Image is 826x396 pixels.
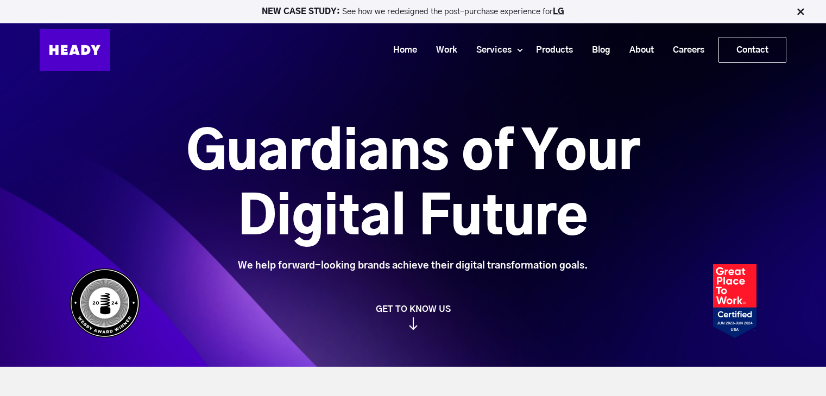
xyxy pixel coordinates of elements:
[616,40,659,60] a: About
[409,319,418,331] img: arrow_down
[40,29,110,71] img: Heady_Logo_Web-01 (1)
[125,121,701,251] h1: Guardians of Your Digital Future
[719,37,786,62] a: Contact
[380,40,423,60] a: Home
[713,264,756,338] img: Heady_2023_Certification_Badge
[522,40,578,60] a: Products
[553,8,564,16] a: LG
[262,8,342,16] strong: NEW CASE STUDY:
[64,304,762,330] a: GET TO KNOW US
[125,260,701,272] div: We help forward-looking brands achieve their digital transformation goals.
[423,40,463,60] a: Work
[5,8,821,16] p: See how we redesigned the post-purchase experience for
[578,40,616,60] a: Blog
[121,37,786,63] div: Navigation Menu
[70,268,140,338] img: Heady_WebbyAward_Winner-4
[795,7,806,17] img: Close Bar
[463,40,517,60] a: Services
[659,40,710,60] a: Careers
